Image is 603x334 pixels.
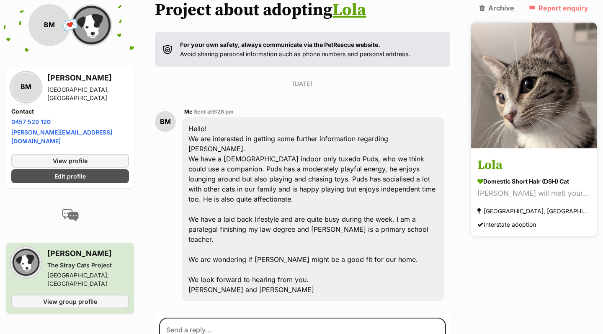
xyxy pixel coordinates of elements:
[180,40,410,58] p: Avoid sharing personal information such as phone numbers and personal address.
[471,23,597,148] img: Lola
[155,111,176,132] div: BM
[11,107,129,116] h4: Contact
[182,117,444,301] div: Hello! We are interested in getting some further information regarding [PERSON_NAME]. We have a [...
[54,172,86,181] span: Edit profile
[47,248,129,259] h3: [PERSON_NAME]
[180,41,380,48] strong: For your own safety, always communicate via the PetRescue website.
[62,209,79,222] img: conversation-icon-4a6f8262b818ee0b60e3300018af0b2d0b884aa5de6e9bcb8d3d4eeb1a70a7c4.svg
[47,261,129,269] div: The Stray Cats Project
[477,177,590,186] div: Domestic Short Hair (DSH) Cat
[53,156,88,165] span: View profile
[47,72,129,84] h3: [PERSON_NAME]
[47,85,129,102] div: [GEOGRAPHIC_DATA], [GEOGRAPHIC_DATA]
[11,129,112,145] a: [PERSON_NAME][EMAIL_ADDRESS][DOMAIN_NAME]
[43,297,97,306] span: View group profile
[11,72,41,102] div: BM
[11,248,41,277] img: The Stray Cats Project profile pic
[11,295,129,308] a: View group profile
[477,206,590,217] div: [GEOGRAPHIC_DATA], [GEOGRAPHIC_DATA]
[212,109,234,115] span: 9:28 pm
[477,219,536,230] div: Interstate adoption
[479,4,514,12] a: Archive
[28,4,70,46] div: BM
[155,79,450,88] p: [DATE]
[11,169,129,183] a: Edit profile
[194,109,234,115] span: Sent at
[528,4,588,12] a: Report enquiry
[477,188,590,199] div: [PERSON_NAME] will melt your heart
[47,271,129,288] div: [GEOGRAPHIC_DATA], [GEOGRAPHIC_DATA]
[184,109,193,115] span: Me
[477,156,590,175] h3: Lola
[61,16,80,34] span: 💌
[11,154,129,168] a: View profile
[70,4,112,46] img: The Stray Cats Project profile pic
[11,118,51,125] a: 0457 529 120
[471,150,597,237] a: Lola Domestic Short Hair (DSH) Cat [PERSON_NAME] will melt your heart [GEOGRAPHIC_DATA], [GEOGRAP...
